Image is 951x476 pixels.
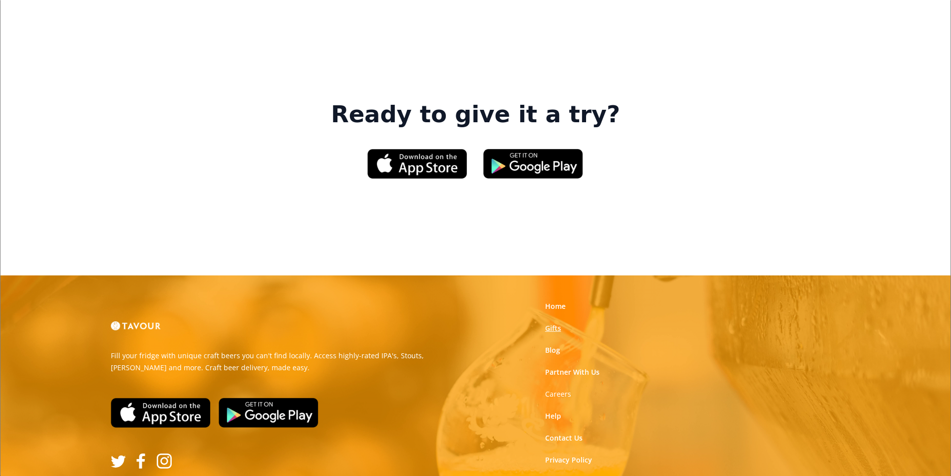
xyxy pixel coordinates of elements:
[545,433,583,443] a: Contact Us
[545,411,561,421] a: Help
[545,389,571,399] strong: Careers
[545,345,560,355] a: Blog
[545,389,571,399] a: Careers
[545,301,566,311] a: Home
[331,101,620,129] strong: Ready to give it a try?
[111,350,468,374] p: Fill your fridge with unique craft beers you can't find locally. Access highly-rated IPA's, Stout...
[545,323,561,333] a: Gifts
[545,455,592,465] a: Privacy Policy
[545,367,600,377] a: Partner With Us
